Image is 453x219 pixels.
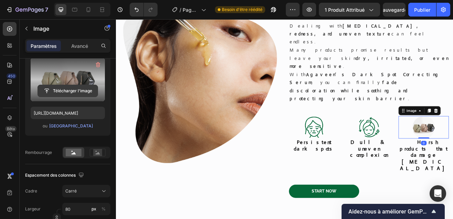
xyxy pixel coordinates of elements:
p: Start Now [240,207,270,214]
button: [GEOGRAPHIC_DATA] [49,123,93,129]
input: https://example.com/image.jpg [31,107,105,119]
font: Page produit - [DATE] 00:12:03 [183,7,197,49]
div: 0 [374,149,380,154]
button: 1 produit attribué [319,3,380,17]
font: Bêta [7,126,15,131]
font: Image [33,25,49,32]
img: gempages_586318823250985819-aca5801c-fe07-4179-a18f-44ee5a6b7a05.png [296,118,324,146]
button: 7 [3,3,51,17]
font: / [180,7,181,13]
button: % [90,205,98,213]
button: px [99,205,108,213]
strong: Persistent dark spots [218,147,268,162]
font: 450 [8,74,15,79]
font: Aidez-nous à améliorer GemPages ! [348,208,438,215]
font: [GEOGRAPHIC_DATA] [49,123,93,128]
button: Carré [62,185,110,197]
input: px% [62,203,110,215]
font: Largeur [25,206,41,211]
strong: Dull & uneven complexion [287,147,333,170]
font: Carré [65,188,77,194]
font: Avancé [71,43,88,49]
strong: Agaveen’s Dark Spot Correcting Serum [213,64,397,81]
font: Besoin d'être réédité [222,7,262,12]
font: px [91,206,96,211]
strong: Harsh products that damage [MEDICAL_DATA] [347,147,406,187]
img: gempages_586318823250985819-edf3fca1-c503-43af-858c-65584df2a225.png [229,118,257,146]
font: 1 produit attribué [325,7,365,13]
p: Image [33,24,92,33]
font: Espacement des colonnes [25,173,76,178]
p: Dealing with can feel endless. Many products promise results but leave your skin . [213,3,407,63]
div: Ouvrir Intercom Messenger [430,185,446,202]
font: Cadre [25,188,37,194]
button: Afficher l'enquête - Aidez-nous à améliorer GemPages ! [348,207,438,216]
font: 7 [45,6,48,13]
div: Image [355,109,369,115]
button: Publier [408,3,436,17]
div: Annuler/Rétablir [130,3,158,17]
strong: dry, irritated, or even more sensitive [213,44,407,61]
span: Help us improve GemPages! [348,208,430,215]
a: Start Now [212,202,298,219]
iframe: Zone de conception [116,19,453,219]
font: Sauvegarder [380,7,409,13]
img: image_demo.jpg [363,118,391,146]
font: ou [43,123,47,128]
font: % [101,206,106,211]
button: Sauvegarder [383,3,406,17]
strong: fade discoloration while soothing and protecting your skin barrier [213,74,358,101]
font: Paramètres [31,43,57,49]
font: Rembourrage [25,150,52,155]
strong: [MEDICAL_DATA], redness, and uneven texture [213,4,370,22]
font: Publier [414,7,430,13]
button: Télécharger l'image [37,85,98,97]
p: With , you can finally . [213,63,407,103]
